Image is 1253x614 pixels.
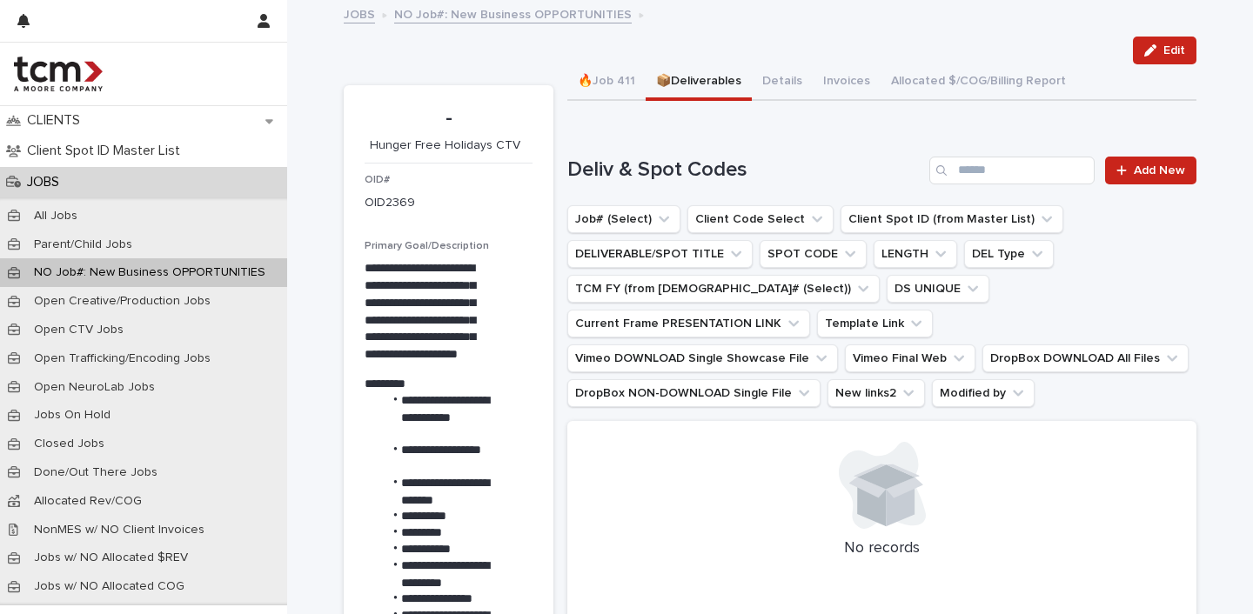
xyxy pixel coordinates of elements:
p: No records [588,539,1176,558]
a: NO Job#: New Business OPPORTUNITIES [394,3,632,23]
p: Jobs w/ NO Allocated COG [20,579,198,594]
span: OID# [365,175,390,185]
p: Parent/Child Jobs [20,237,146,252]
p: Open Creative/Production Jobs [20,294,224,309]
button: Edit [1133,37,1196,64]
span: Primary Goal/Description [365,241,489,251]
button: 📦Deliverables [646,64,752,101]
button: TCM FY (from Job# (Select)) [567,275,880,303]
button: Details [752,64,813,101]
button: 🔥Job 411 [567,64,646,101]
button: Client Spot ID (from Master List) [841,205,1063,233]
button: Vimeo Final Web [845,344,975,372]
button: Current Frame PRESENTATION LINK [567,310,810,337]
p: All Jobs [20,209,91,224]
a: Add New [1105,157,1196,184]
button: DEL Type [964,240,1054,268]
button: Allocated $/COG/Billing Report [881,64,1076,101]
button: DELIVERABLE/SPOT TITLE [567,240,753,268]
button: DropBox NON-DOWNLOAD Single File [567,379,821,407]
button: Client Code Select [687,205,834,233]
p: NonMES w/ NO Client Invoices [20,523,218,537]
button: Template Link [817,310,933,337]
span: Add New [1134,164,1185,177]
input: Search [929,157,1095,184]
p: - [365,106,533,131]
button: Job# (Select) [567,205,680,233]
p: Closed Jobs [20,437,118,451]
button: New links2 [828,379,925,407]
p: Client Spot ID Master List [20,143,194,159]
p: Done/Out There Jobs [20,465,171,480]
button: DS UNIQUE [887,275,989,303]
button: Modified by [932,379,1035,407]
button: Invoices [813,64,881,101]
p: Open CTV Jobs [20,323,137,337]
p: Jobs On Hold [20,408,124,423]
p: NO Job#: New Business OPPORTUNITIES [20,265,279,280]
p: Jobs w/ NO Allocated $REV [20,551,202,565]
p: Hunger Free Holidays CTV [365,138,526,153]
button: DropBox DOWNLOAD All Files [982,344,1189,372]
p: Open NeuroLab Jobs [20,380,169,395]
button: Vimeo DOWNLOAD Single Showcase File [567,344,838,372]
p: OID2369 [365,194,415,212]
p: JOBS [20,174,73,190]
p: Allocated Rev/COG [20,494,156,509]
p: Open Trafficking/Encoding Jobs [20,351,224,366]
p: CLIENTS [20,112,94,129]
button: LENGTH [874,240,957,268]
a: JOBS [344,3,375,23]
h1: Deliv & Spot Codes [567,157,922,183]
span: Edit [1163,44,1185,57]
img: 4hMmSqQkux38exxPVZHQ [14,57,103,91]
button: SPOT CODE [760,240,867,268]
